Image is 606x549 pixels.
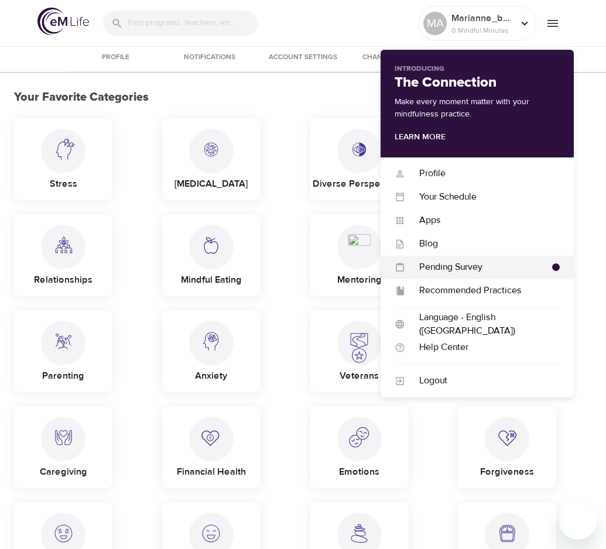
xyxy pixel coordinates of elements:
[170,52,249,64] span: Notifications
[405,374,560,387] div: Logout
[14,91,592,104] h3: Your Favorite Categories
[200,321,222,353] img: EM_icons-23.svg
[177,460,246,479] p: Financial Health
[348,321,371,366] img: EM_icons-46.svg
[357,52,437,64] span: Change Password
[405,237,560,251] div: Blog
[337,268,382,287] p: Mentoring
[200,513,222,545] img: EM_icons-12.svg
[128,11,258,36] input: Find programs, teachers, etc...
[42,364,84,383] p: Parenting
[340,364,379,383] p: Veterans
[52,513,75,545] img: EM_icons-22.svg
[76,52,156,64] span: Profile
[395,64,560,74] p: Introducing
[496,513,519,545] img: EM_icons-28.svg
[405,190,560,204] div: Your Schedule
[405,341,560,354] div: Help Center
[395,132,446,142] a: Learn More
[395,96,560,121] p: Make every moment matter with your mindfulness practice.
[174,172,248,191] p: [MEDICAL_DATA]
[348,417,371,449] img: EM_icons-21.svg
[405,284,560,297] div: Recommended Practices
[451,11,513,25] p: Marianne_b2ab47
[52,129,75,161] img: EM_icons-35.svg
[496,417,519,449] img: EM_icons-20.svg
[52,225,75,257] img: EM_icons-15.svg
[559,502,597,540] iframe: Button to launch messaging window
[181,268,242,287] p: Mindful Eating
[195,364,227,383] p: Anxiety
[200,225,222,257] img: EM_icons-34.svg
[480,460,534,479] p: Forgiveness
[348,225,371,257] img: EM_icons-51.svg
[405,260,552,274] div: Pending Survey
[263,52,343,64] span: Account Settings
[395,74,560,91] h2: The Connection
[200,417,222,449] img: EM_icons-03.svg
[52,417,75,449] img: EM_icons-18.svg
[348,129,371,161] img: EM_icons-48.svg
[52,321,75,353] img: EM_icons-17.svg
[405,167,560,180] div: Profile
[339,460,379,479] p: Emotions
[313,172,406,191] p: Diverse Perspectives
[405,214,560,227] div: Apps
[451,25,513,36] p: 0 Mindful Minutes
[536,7,569,39] button: menu
[50,172,77,191] p: Stress
[405,311,560,338] div: Language - English ([GEOGRAPHIC_DATA])
[423,12,447,35] div: MA
[40,460,87,479] p: Caregiving
[200,129,222,161] img: EM_icons-47.svg
[34,268,93,287] p: Relationships
[37,8,89,35] img: logo
[348,513,371,545] img: EM_icons-01.svg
